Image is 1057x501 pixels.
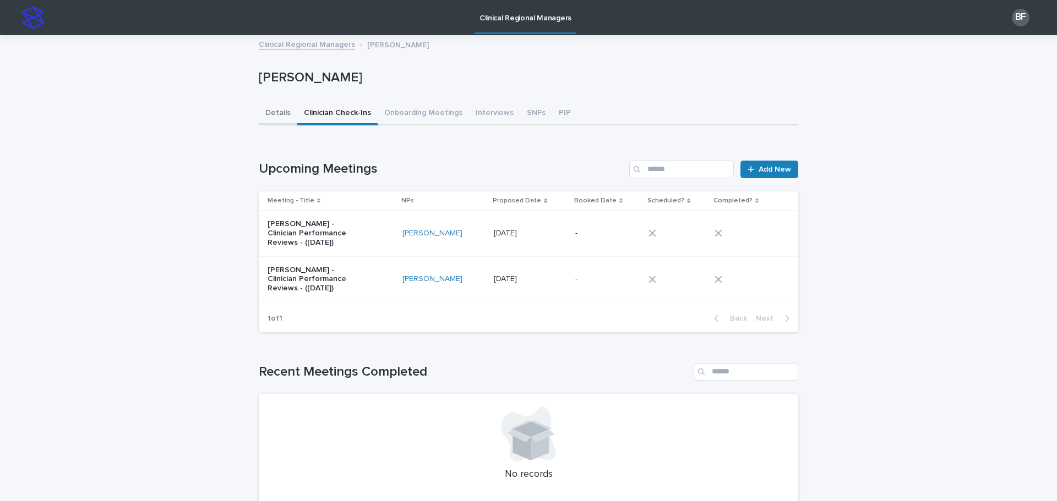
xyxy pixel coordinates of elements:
p: [PERSON_NAME] [367,38,429,50]
h1: Recent Meetings Completed [259,364,689,380]
tr: [PERSON_NAME] - Clinician Performance Reviews - ([DATE])[PERSON_NAME] [DATE][DATE] -- [259,256,798,302]
p: Meeting - Title [268,195,314,207]
img: stacker-logo-s-only.png [22,7,44,29]
p: [PERSON_NAME] - Clinician Performance Reviews - ([DATE]) [268,266,359,293]
button: Onboarding Meetings [378,102,469,125]
p: Scheduled? [647,195,684,207]
p: - [575,272,580,284]
tr: [PERSON_NAME] - Clinician Performance Reviews - ([DATE])[PERSON_NAME] [DATE][DATE] -- [259,211,798,256]
p: Booked Date [574,195,617,207]
p: [DATE] [494,227,519,238]
p: Proposed Date [493,195,541,207]
p: - [575,227,580,238]
button: Next [751,313,798,323]
a: Add New [740,161,798,178]
p: [PERSON_NAME] [259,70,794,86]
a: Clinical Regional Managers [259,37,355,50]
button: Details [259,102,297,125]
span: Next [756,315,780,322]
input: Search [694,363,798,381]
div: BF [1012,9,1029,26]
p: 1 of 1 [259,305,291,332]
a: [PERSON_NAME] [402,274,462,284]
span: Back [723,315,747,322]
button: PIP [552,102,577,125]
button: Clinician Check-Ins [297,102,378,125]
button: Back [705,313,751,323]
p: [DATE] [494,272,519,284]
p: Completed? [713,195,753,207]
a: [PERSON_NAME] [402,229,462,238]
input: Search [629,161,734,178]
p: NPs [401,195,414,207]
h1: Upcoming Meetings [259,161,625,177]
span: Add New [759,166,791,173]
p: [PERSON_NAME] - Clinician Performance Reviews - ([DATE]) [268,219,359,247]
button: SNFs [520,102,552,125]
p: No records [272,469,785,481]
button: Interviews [469,102,520,125]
